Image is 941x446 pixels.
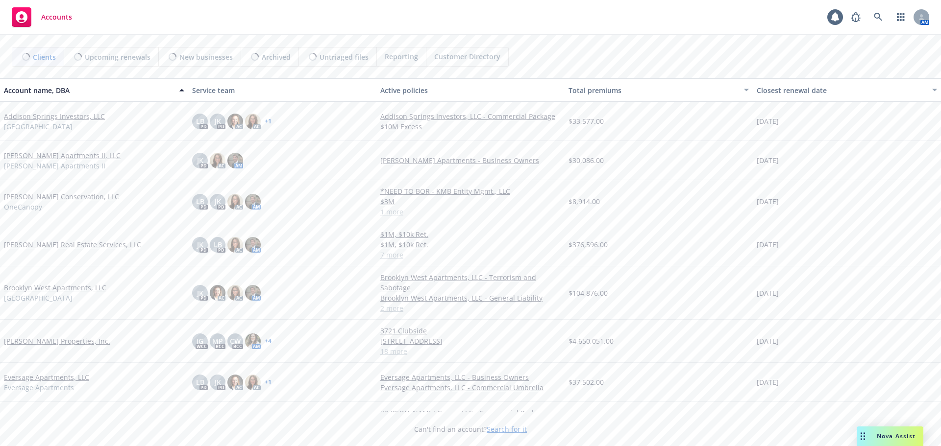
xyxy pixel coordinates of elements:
a: Eversage Apartments, LLC [4,372,89,382]
span: Eversage Apartments [4,382,74,393]
img: photo [227,375,243,390]
a: [PERSON_NAME] Group, LLC - Commercial Package [380,408,561,418]
span: JK [197,288,203,298]
img: photo [245,333,261,349]
div: Drag to move [857,426,869,446]
span: Upcoming renewals [85,52,150,62]
img: photo [227,237,243,253]
span: $8,914.00 [569,196,600,207]
span: [DATE] [757,288,779,298]
span: [GEOGRAPHIC_DATA] [4,121,73,132]
span: [GEOGRAPHIC_DATA] [4,293,73,303]
button: Active policies [376,78,565,102]
span: [DATE] [757,377,779,387]
span: [DATE] [757,196,779,207]
span: Untriaged files [320,52,369,62]
span: JG [197,336,203,346]
span: JK [215,377,221,387]
div: Total premiums [569,85,738,95]
img: photo [227,153,243,168]
a: Brooklyn West Apartments, LLC - General Liability [380,293,561,303]
span: [DATE] [757,116,779,126]
span: $30,086.00 [569,155,604,165]
a: Search [868,7,888,27]
a: Brooklyn West Apartments, LLC [4,282,106,293]
a: [PERSON_NAME] Properties, Inc. [4,336,110,346]
div: Account name, DBA [4,85,173,95]
a: 7 more [380,250,561,260]
button: Total premiums [565,78,753,102]
a: Search for it [487,424,527,434]
span: LB [196,377,204,387]
button: Closest renewal date [753,78,941,102]
span: MP [212,336,223,346]
span: $33,577.00 [569,116,604,126]
span: LB [214,239,222,250]
span: Accounts [41,13,72,21]
span: $37,502.00 [569,377,604,387]
a: Report a Bug [846,7,866,27]
button: Service team [188,78,376,102]
a: + 4 [265,338,272,344]
img: photo [227,114,243,129]
img: photo [245,375,261,390]
a: Switch app [891,7,911,27]
span: Clients [33,52,56,62]
div: Service team [192,85,372,95]
a: [PERSON_NAME] Conservation, LLC [4,191,119,202]
a: [PERSON_NAME] Real Estate Services, LLC [4,239,141,250]
span: JK [215,116,221,126]
a: Accounts [8,3,76,31]
span: OneCanopy [4,202,42,212]
span: [DATE] [757,239,779,250]
button: Nova Assist [857,426,923,446]
span: [DATE] [757,336,779,346]
img: photo [245,237,261,253]
span: $104,876.00 [569,288,608,298]
span: [DATE] [757,155,779,165]
a: Eversage Apartments, LLC - Commercial Umbrella [380,382,561,393]
span: LB [196,116,204,126]
a: 2 more [380,303,561,313]
div: Closest renewal date [757,85,926,95]
a: *NEED TO BOR - KMB Entity Mgmt., LLC [380,186,561,196]
span: $376,596.00 [569,239,608,250]
span: [PERSON_NAME] Apartments II [4,161,105,171]
div: Active policies [380,85,561,95]
span: Nova Assist [877,432,916,440]
span: Reporting [385,51,418,62]
img: photo [210,285,225,301]
img: photo [245,194,261,210]
a: [PERSON_NAME] Apartments - Business Owners [380,155,561,165]
a: [STREET_ADDRESS] [380,336,561,346]
span: New businesses [179,52,233,62]
img: photo [227,285,243,301]
img: photo [245,285,261,301]
span: $4,650,051.00 [569,336,614,346]
a: Addison Springs Investors, LLC [4,111,105,121]
span: Can't find an account? [414,424,527,434]
img: photo [210,153,225,168]
a: + 1 [265,379,272,385]
a: Brooklyn West Apartments, LLC - Terrorism and Sabotage [380,272,561,293]
a: $1M, $10k Ret. [380,239,561,250]
a: $3M [380,196,561,207]
span: JK [215,196,221,207]
span: JK [197,239,203,250]
a: Addison Springs Investors, LLC - Commercial Package [380,111,561,121]
a: Eversage Apartments, LLC - Business Owners [380,372,561,382]
a: 1 more [380,207,561,217]
a: 18 more [380,346,561,356]
img: photo [227,194,243,210]
span: Customer Directory [434,51,500,62]
span: JK [197,155,203,165]
a: + 1 [265,118,272,124]
a: [PERSON_NAME] Apartments II, LLC [4,150,121,161]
